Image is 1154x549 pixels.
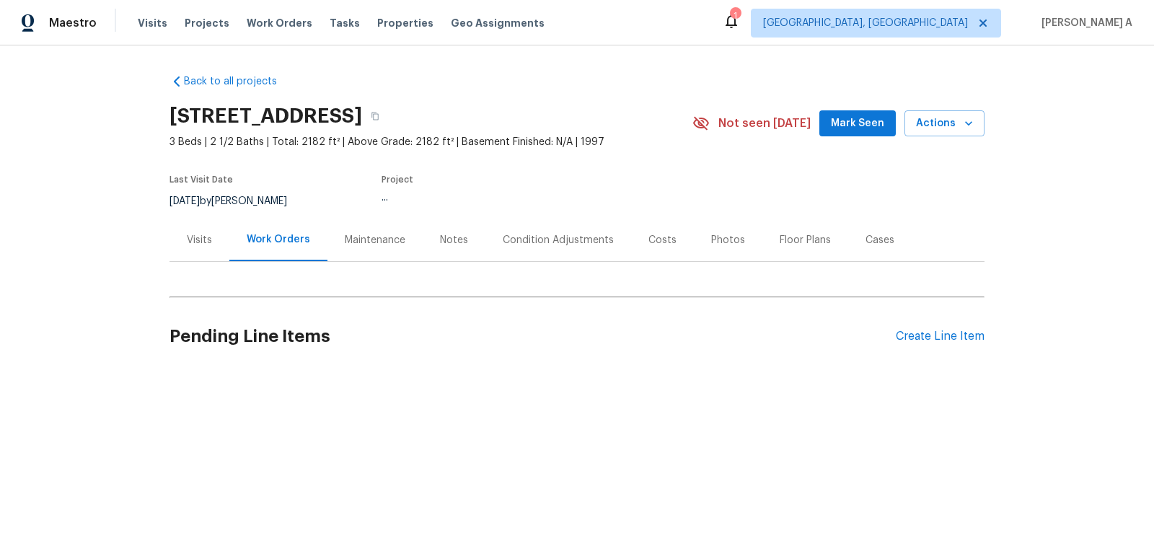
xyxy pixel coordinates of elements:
span: Maestro [49,16,97,30]
span: Not seen [DATE] [718,116,811,131]
span: [DATE] [169,196,200,206]
span: Properties [377,16,433,30]
div: Photos [711,233,745,247]
div: Notes [440,233,468,247]
div: Create Line Item [896,330,985,343]
h2: [STREET_ADDRESS] [169,109,362,123]
span: Visits [138,16,167,30]
div: Condition Adjustments [503,233,614,247]
div: ... [382,193,659,203]
h2: Pending Line Items [169,303,896,370]
div: Cases [865,233,894,247]
span: Last Visit Date [169,175,233,184]
a: Back to all projects [169,74,308,89]
div: by [PERSON_NAME] [169,193,304,210]
button: Actions [904,110,985,137]
span: [PERSON_NAME] A [1036,16,1132,30]
button: Mark Seen [819,110,896,137]
div: Costs [648,233,677,247]
div: Floor Plans [780,233,831,247]
div: Work Orders [247,232,310,247]
span: Work Orders [247,16,312,30]
div: Maintenance [345,233,405,247]
span: Projects [185,16,229,30]
span: Project [382,175,413,184]
span: Actions [916,115,973,133]
span: Mark Seen [831,115,884,133]
div: Visits [187,233,212,247]
span: Tasks [330,18,360,28]
span: [GEOGRAPHIC_DATA], [GEOGRAPHIC_DATA] [763,16,968,30]
span: 3 Beds | 2 1/2 Baths | Total: 2182 ft² | Above Grade: 2182 ft² | Basement Finished: N/A | 1997 [169,135,692,149]
span: Geo Assignments [451,16,545,30]
button: Copy Address [362,103,388,129]
div: 1 [730,9,740,23]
